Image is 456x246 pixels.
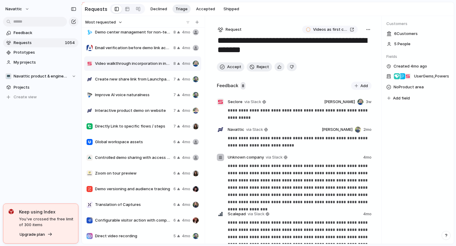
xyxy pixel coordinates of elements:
[366,99,372,105] span: 3w
[3,48,78,57] a: Prototypes
[248,211,264,217] span: via Slack
[394,84,424,91] span: No Product area
[363,211,372,217] span: 4mo
[95,92,171,98] span: Improve AI voice naturalness
[247,62,272,71] button: Reject
[173,186,176,192] span: 6
[173,92,176,98] span: 7
[182,29,190,35] span: 4mo
[20,232,45,238] span: Upgrade plan
[244,99,261,105] span: via Slack
[95,233,171,239] span: Direct video recording
[14,40,63,46] span: Requests
[173,76,176,82] span: 7
[182,61,190,67] span: 4mo
[95,29,171,35] span: Demo center management for non-technical users
[217,62,244,71] button: Accept
[266,154,283,160] span: via Slack
[173,202,176,208] span: 6
[182,170,190,176] span: 4mo
[3,4,33,14] button: navattic
[394,63,427,69] span: Created 4mo ago
[228,154,264,160] span: Unknown company
[324,99,355,105] span: [PERSON_NAME]
[176,6,188,12] span: Triage
[14,73,69,79] span: Navattic product & engineering
[386,54,449,60] span: Fields
[173,217,176,223] span: 6
[182,139,190,145] span: 4mo
[84,18,123,26] button: Most requested
[19,216,73,228] span: You've crossed the free limit of 300 items
[223,6,239,12] span: Shipped
[3,58,78,67] a: My projects
[182,92,190,98] span: 4mo
[182,45,190,51] span: 4mo
[322,127,353,133] span: [PERSON_NAME]
[173,108,176,114] span: 7
[95,170,171,176] span: Zoom on tour preview
[386,94,411,102] button: Add field
[173,170,176,176] span: 6
[386,21,449,27] span: Customers
[246,127,263,133] span: via Slack
[360,83,368,89] span: Add
[173,155,176,161] span: 6
[173,233,176,239] span: 5
[95,45,171,51] span: Email verification before demo link access
[3,28,78,37] a: Feedback
[95,61,171,67] span: Video walkthrough incorporation in interactive demos
[85,5,107,13] h2: Requests
[182,108,190,114] span: 4mo
[302,26,358,33] a: Videos as first class resources
[85,19,116,25] span: Most requested
[193,5,218,14] button: Accepted
[241,82,245,90] span: 8
[5,73,11,79] div: 💻
[14,59,76,65] span: My projects
[227,64,241,70] span: Accept
[196,6,215,12] span: Accepted
[3,93,78,102] button: Create view
[182,186,190,192] span: 4mo
[3,72,78,81] button: 💻Navattic product & engineering
[182,217,190,223] span: 4mo
[182,76,190,82] span: 4mo
[228,211,246,217] span: Scalepad
[246,210,271,218] a: via Slack
[18,230,54,239] button: Upgrade plan
[150,6,167,12] span: Declined
[182,123,190,129] span: 4mo
[217,26,242,33] button: Request
[173,139,176,145] span: 6
[95,186,171,192] span: Demo versioning and audience tracking
[14,30,76,36] span: Feedback
[14,94,37,100] span: Create view
[173,5,191,14] button: Triage
[95,202,171,208] span: Translation of Captures
[226,27,242,33] span: Request
[95,76,171,82] span: Create new share link from Launchpad more actions menu
[19,209,73,215] span: Keep using Index
[5,6,22,12] span: navattic
[95,123,171,129] span: Directly Link to specific flows / steps
[95,139,171,145] span: Global workspace assets
[245,126,269,133] a: via Slack
[95,155,171,161] span: Controlled demo sharing with access management
[363,127,372,133] span: 2mo
[3,38,78,47] a: Requests1054
[313,27,347,33] span: Videos as first class resources
[3,83,78,92] a: Projects
[173,45,176,51] span: 8
[257,64,269,70] span: Reject
[351,82,372,90] button: Add
[95,108,171,114] span: Interactive product demo on website
[363,154,372,160] span: 4mo
[173,123,176,129] span: 7
[65,40,76,46] span: 1054
[173,29,176,35] span: 8
[228,127,244,133] span: Navattic
[394,41,410,47] span: 5 People
[95,217,171,223] span: Configurable visitor action with company properties for Slack integration
[264,154,289,161] a: via Slack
